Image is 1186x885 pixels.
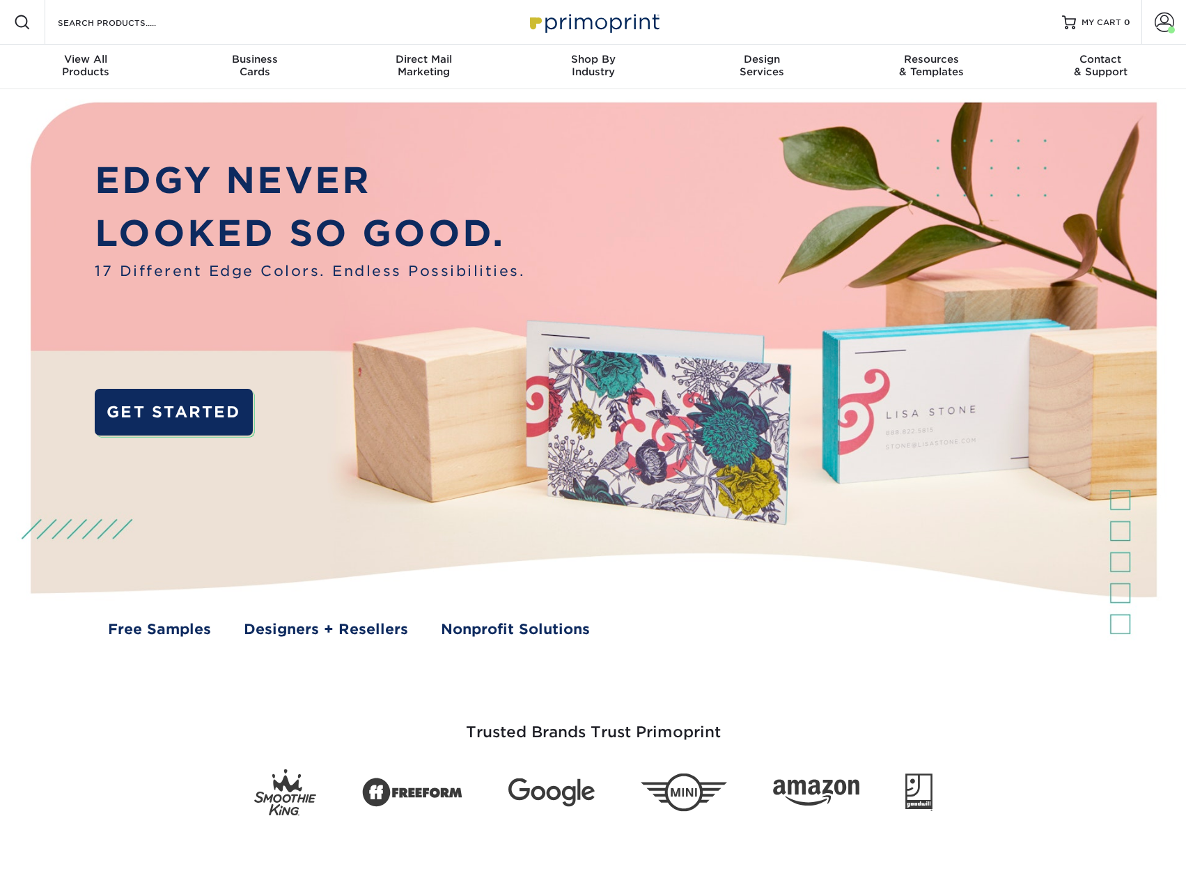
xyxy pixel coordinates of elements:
[170,53,339,78] div: Cards
[678,53,847,78] div: Services
[905,774,933,811] img: Goodwill
[1016,45,1185,89] a: Contact& Support
[678,53,847,66] span: Design
[524,7,663,37] img: Primoprint
[508,53,678,78] div: Industry
[641,774,727,812] img: Mini
[508,45,678,89] a: Shop ByIndustry
[441,619,590,640] a: Nonprofit Solutions
[339,45,508,89] a: Direct MailMarketing
[1016,53,1185,78] div: & Support
[108,619,211,640] a: Free Samples
[508,53,678,66] span: Shop By
[254,769,316,816] img: Smoothie King
[95,261,525,282] span: 17 Different Edge Colors. Endless Possibilities.
[339,53,508,66] span: Direct Mail
[847,45,1016,89] a: Resources& Templates
[508,778,595,807] img: Google
[362,771,462,815] img: Freeform
[847,53,1016,66] span: Resources
[1082,17,1121,29] span: MY CART
[56,14,192,31] input: SEARCH PRODUCTS.....
[95,207,525,261] p: LOOKED SO GOOD.
[95,154,525,208] p: EDGY NEVER
[1016,53,1185,66] span: Contact
[847,53,1016,78] div: & Templates
[244,619,408,640] a: Designers + Resellers
[773,780,859,806] img: Amazon
[170,53,339,66] span: Business
[1,53,171,66] span: View All
[95,389,252,436] a: GET STARTED
[1,53,171,78] div: Products
[186,690,1001,758] h3: Trusted Brands Trust Primoprint
[1,45,171,89] a: View AllProducts
[1124,17,1130,27] span: 0
[170,45,339,89] a: BusinessCards
[678,45,847,89] a: DesignServices
[339,53,508,78] div: Marketing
